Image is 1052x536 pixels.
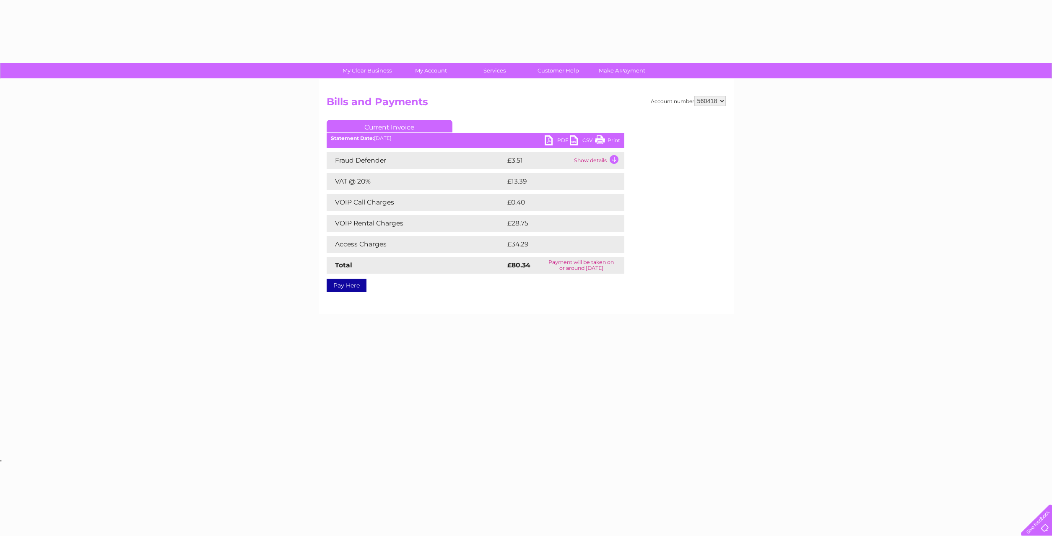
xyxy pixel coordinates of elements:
[651,96,726,106] div: Account number
[327,120,452,132] a: Current Invoice
[332,63,402,78] a: My Clear Business
[538,257,624,274] td: Payment will be taken on or around [DATE]
[327,135,624,141] div: [DATE]
[587,63,657,78] a: Make A Payment
[570,135,595,148] a: CSV
[327,96,726,112] h2: Bills and Payments
[505,173,607,190] td: £13.39
[327,152,505,169] td: Fraud Defender
[524,63,593,78] a: Customer Help
[572,152,624,169] td: Show details
[327,236,505,253] td: Access Charges
[505,215,607,232] td: £28.75
[460,63,529,78] a: Services
[331,135,374,141] b: Statement Date:
[335,261,352,269] strong: Total
[327,279,366,292] a: Pay Here
[505,194,605,211] td: £0.40
[327,194,505,211] td: VOIP Call Charges
[327,215,505,232] td: VOIP Rental Charges
[545,135,570,148] a: PDF
[327,173,505,190] td: VAT @ 20%
[595,135,620,148] a: Print
[505,152,572,169] td: £3.51
[505,236,608,253] td: £34.29
[507,261,530,269] strong: £80.34
[396,63,465,78] a: My Account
